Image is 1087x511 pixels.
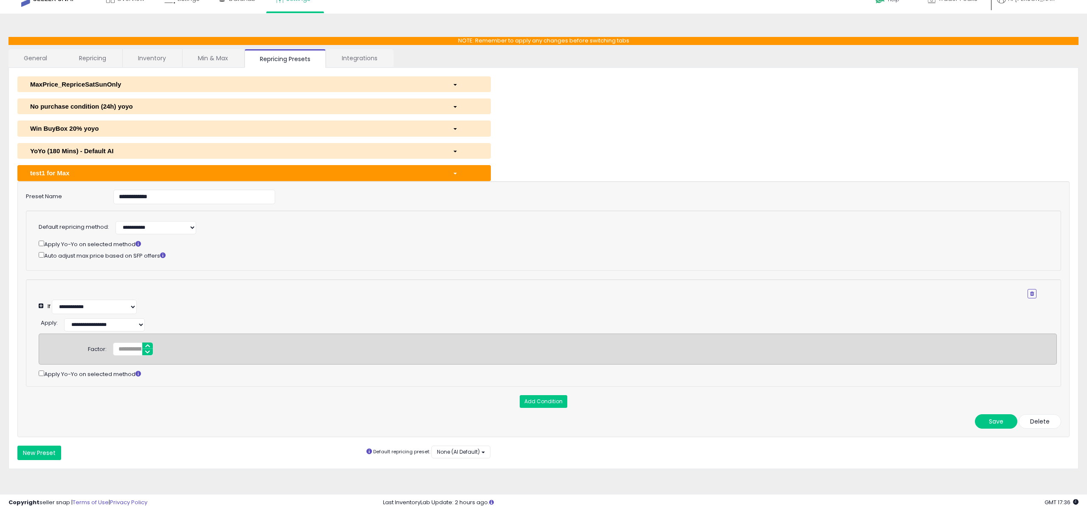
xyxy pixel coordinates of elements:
button: Delete [1019,414,1061,429]
div: : [41,316,58,327]
span: None (AI Default) [437,448,480,455]
i: Remove Condition [1030,291,1034,296]
button: New Preset [17,446,61,460]
div: seller snap | | [8,499,147,507]
button: Save [975,414,1017,429]
span: Apply [41,319,56,327]
div: Factor: [88,343,107,354]
div: Apply Yo-Yo on selected method [39,369,1057,379]
label: Default repricing method: [39,223,109,231]
button: YoYo (180 Mins) - Default AI [17,143,491,159]
small: Default repricing preset: [373,449,430,455]
div: YoYo (180 Mins) - Default AI [24,146,446,155]
div: MaxPrice_RepriceSatSunOnly [24,80,446,89]
a: Repricing [64,49,121,67]
button: No purchase condition (24h) yoyo [17,98,491,114]
a: Integrations [327,49,393,67]
a: Terms of Use [73,498,109,506]
p: NOTE: Remember to apply any changes before switching tabs [8,37,1079,45]
div: Win BuyBox 20% yoyo [24,124,446,133]
i: Click here to read more about un-synced listings. [489,500,494,505]
a: Inventory [123,49,181,67]
div: Apply Yo-Yo on selected method [39,239,1036,249]
a: General [8,49,63,67]
strong: Copyright [8,498,39,506]
div: test1 for Max [24,168,446,177]
button: Win BuyBox 20% yoyo [17,121,491,136]
span: 2025-09-10 17:36 GMT [1045,498,1079,506]
button: None (AI Default) [431,446,490,458]
a: Privacy Policy [110,498,147,506]
div: Last InventoryLab Update: 2 hours ago. [383,499,1079,507]
button: MaxPrice_RepriceSatSunOnly [17,76,491,92]
button: Add Condition [520,395,567,408]
label: Preset Name [20,190,107,201]
a: Min & Max [183,49,243,67]
div: Auto adjust max price based on SFP offers [39,250,1036,260]
button: test1 for Max [17,165,491,181]
a: Repricing Presets [245,49,326,68]
div: No purchase condition (24h) yoyo [24,102,446,111]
